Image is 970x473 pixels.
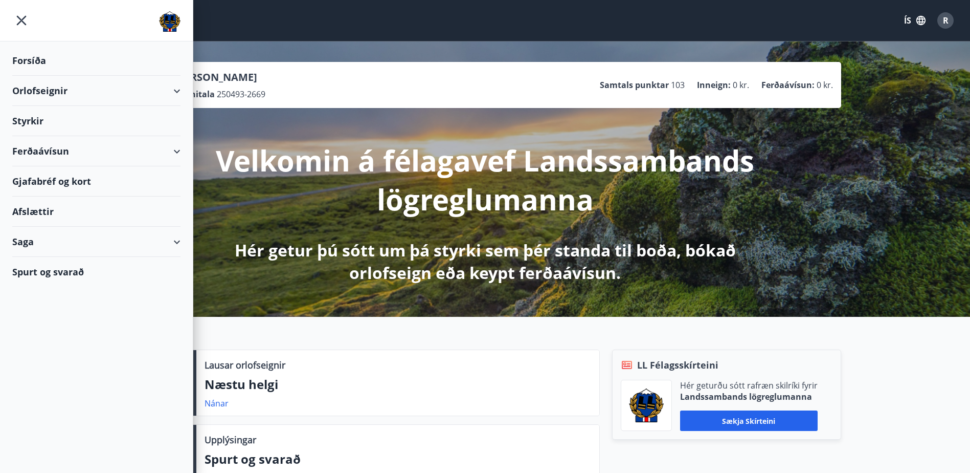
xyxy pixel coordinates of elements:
[817,79,833,91] span: 0 kr.
[205,433,256,446] p: Upplýsingar
[898,11,931,30] button: ÍS
[680,411,818,431] button: Sækja skírteini
[217,89,265,100] span: 250493-2669
[12,76,181,106] div: Orlofseignir
[12,227,181,257] div: Saga
[629,389,664,422] img: 1cqKbADZNYZ4wXUG0EC2JmCwhQh0Y6EN22Kw4FTY.png
[600,79,669,91] p: Samtals punktar
[12,136,181,166] div: Ferðaávísun
[174,89,215,100] p: Kennitala
[12,46,181,76] div: Forsíða
[680,391,818,402] p: Landssambands lögreglumanna
[205,358,285,372] p: Lausar orlofseignir
[12,197,181,227] div: Afslættir
[205,450,591,468] p: Spurt og svarað
[12,106,181,136] div: Styrkir
[680,380,818,391] p: Hér geturðu sótt rafræn skilríki fyrir
[159,11,181,32] img: union_logo
[637,358,718,372] span: LL Félagsskírteini
[215,141,755,219] p: Velkomin á félagavef Landssambands lögreglumanna
[12,257,181,287] div: Spurt og svarað
[205,398,229,409] a: Nánar
[733,79,749,91] span: 0 kr.
[761,79,815,91] p: Ferðaávísun :
[671,79,685,91] span: 103
[933,8,958,33] button: R
[12,11,31,30] button: menu
[943,15,949,26] span: R
[205,376,591,393] p: Næstu helgi
[174,70,265,84] p: [PERSON_NAME]
[12,166,181,197] div: Gjafabréf og kort
[697,79,731,91] p: Inneign :
[215,239,755,284] p: Hér getur þú sótt um þá styrki sem þér standa til boða, bókað orlofseign eða keypt ferðaávísun.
